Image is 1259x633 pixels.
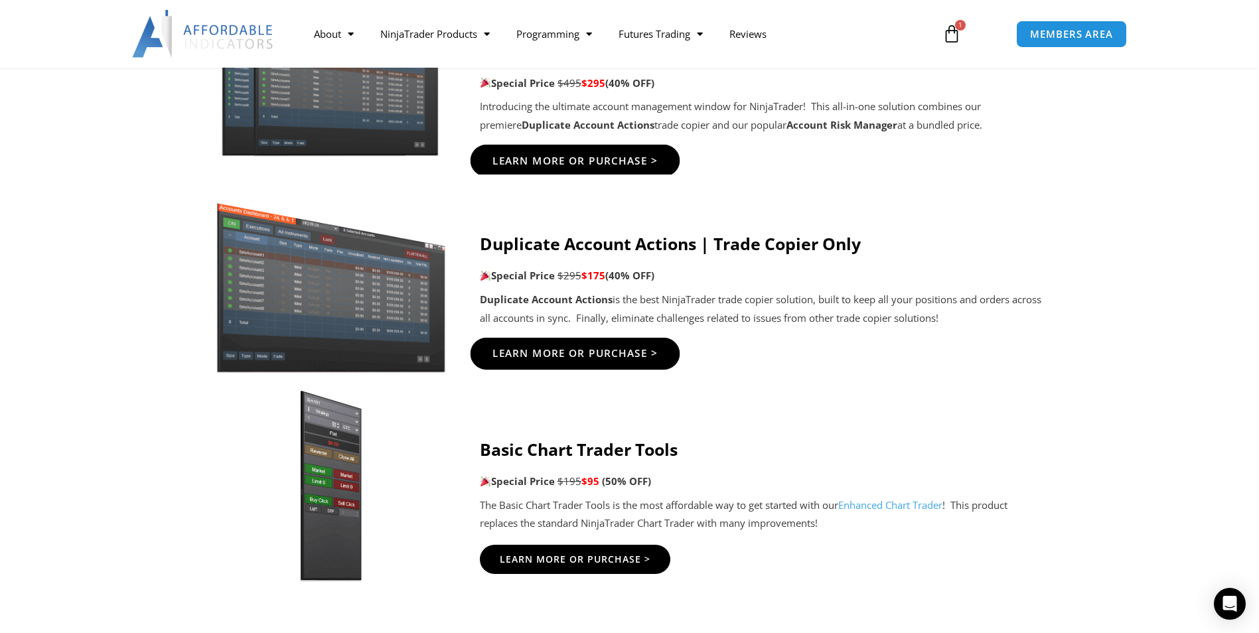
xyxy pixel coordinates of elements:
[557,76,581,90] span: $495
[955,20,966,31] span: 1
[605,76,654,90] b: (40% OFF)
[522,118,654,131] strong: Duplicate Account Actions
[480,496,1045,533] p: The Basic Chart Trader Tools is the most affordable way to get started with our ! This product re...
[557,269,581,282] span: $295
[786,118,897,131] strong: Account Risk Manager
[480,234,1045,253] h4: Duplicate Account Actions | Trade Copier Only
[581,474,599,488] span: $95
[605,269,654,282] b: (40% OFF)
[605,19,716,49] a: Futures Trading
[1030,29,1113,39] span: MEMBERS AREA
[470,145,680,176] a: Learn More Or Purchase >
[838,498,942,512] a: Enhanced Chart Trader
[480,291,1045,328] p: is the best NinjaTrader trade copier solution, built to keep all your positions and orders across...
[215,188,447,373] img: Screenshot 2024-08-26 15414455555 | Affordable Indicators – NinjaTrader
[602,474,651,488] span: (50% OFF)
[1016,21,1127,48] a: MEMBERS AREA
[492,156,658,166] span: Learn More Or Purchase >
[470,338,680,370] a: Learn More Or Purchase >
[716,19,780,49] a: Reviews
[481,78,490,88] img: 🎉
[1214,588,1246,620] div: Open Intercom Messenger
[481,271,490,281] img: 🎉
[581,76,605,90] span: $295
[480,98,1045,135] p: Introducing the ultimate account management window for NinjaTrader! This all-in-one solution comb...
[215,387,447,586] img: BasicTools | Affordable Indicators – NinjaTrader
[367,19,503,49] a: NinjaTrader Products
[500,555,650,564] span: Learn More Or Purchase >
[480,76,555,90] strong: Special Price
[480,269,555,282] strong: Special Price
[481,476,490,486] img: 🎉
[301,19,367,49] a: About
[301,19,927,49] nav: Menu
[557,474,581,488] span: $195
[923,15,981,53] a: 1
[215,18,447,159] img: Screenshot 2024-11-20 151221 | Affordable Indicators – NinjaTrader
[480,293,613,306] strong: Duplicate Account Actions
[480,474,555,488] strong: Special Price
[480,545,670,574] a: Learn More Or Purchase >
[492,348,658,358] span: Learn More Or Purchase >
[480,438,678,460] strong: Basic Chart Trader Tools
[503,19,605,49] a: Programming
[581,269,605,282] span: $175
[132,10,275,58] img: LogoAI | Affordable Indicators – NinjaTrader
